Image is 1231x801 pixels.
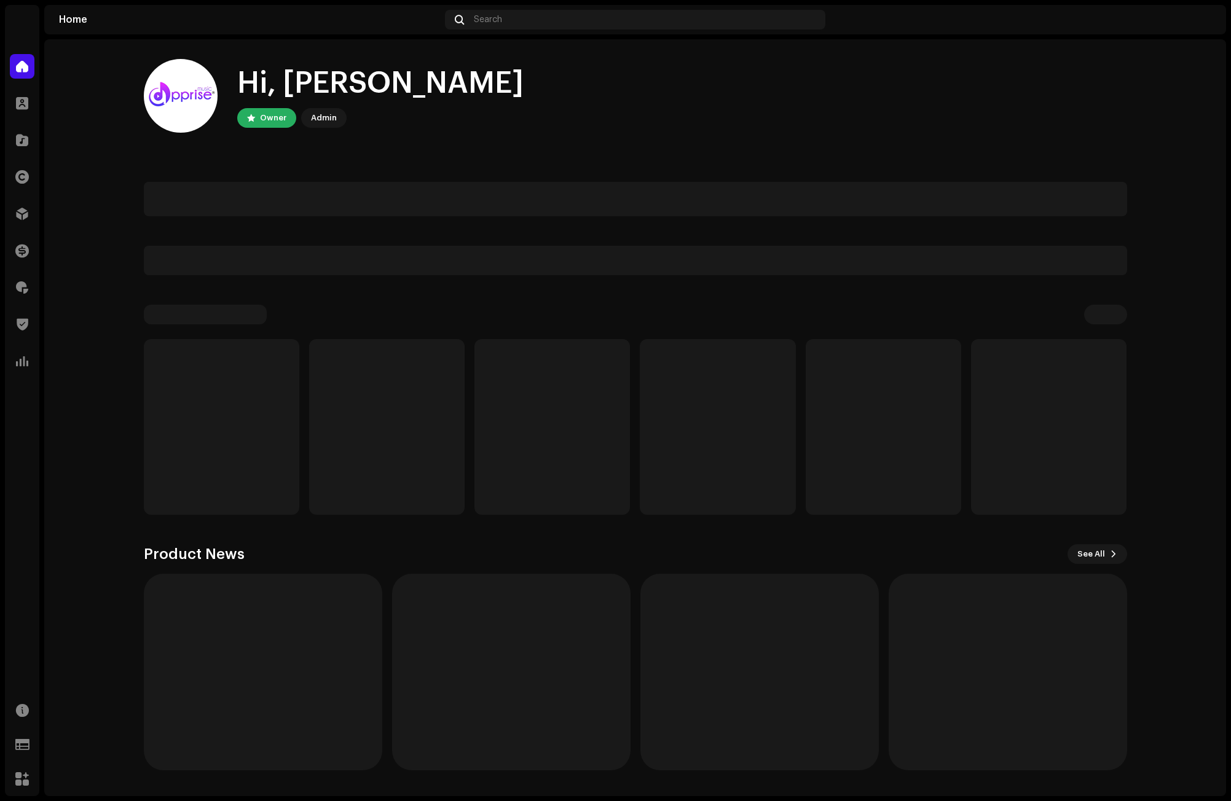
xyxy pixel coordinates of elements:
div: Admin [311,111,337,125]
div: Hi, [PERSON_NAME] [237,64,524,103]
img: 94355213-6620-4dec-931c-2264d4e76804 [1192,10,1211,29]
div: Owner [260,111,286,125]
div: Home [59,15,440,25]
img: 94355213-6620-4dec-931c-2264d4e76804 [144,59,218,133]
span: Search [474,15,502,25]
h3: Product News [144,544,245,564]
button: See All [1068,544,1127,564]
span: See All [1077,542,1105,566]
